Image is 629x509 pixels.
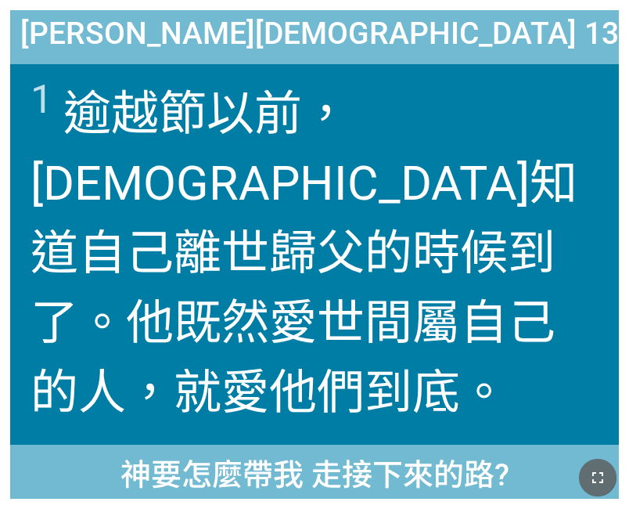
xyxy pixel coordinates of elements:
[31,225,555,421] wg2889: 歸
[31,364,508,421] wg2398: 的人，就愛
[31,155,577,421] wg2424: 知道
[31,225,555,421] wg3327: 世
[31,225,555,421] wg5610: 到了
[31,74,598,423] span: 逾越
[31,225,555,421] wg846: 離
[269,364,508,421] wg25: 他們
[31,225,555,421] wg1492: 自己
[31,294,555,421] wg25: 世
[412,364,508,421] wg1519: 底
[31,294,555,421] wg1722: 屬
[460,364,508,421] wg5056: 。
[31,294,555,421] wg2889: 間
[31,294,555,421] wg2064: 。他既然愛
[31,85,577,421] wg1859: 以前
[31,225,555,421] wg3962: 的時候
[31,85,577,421] wg4253: ，[DEMOGRAPHIC_DATA]
[31,76,53,122] sup: 1
[365,364,508,421] wg846: 到
[31,294,555,421] wg3588: 自己
[31,225,555,421] wg4314: 父
[31,85,577,421] wg3957: 節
